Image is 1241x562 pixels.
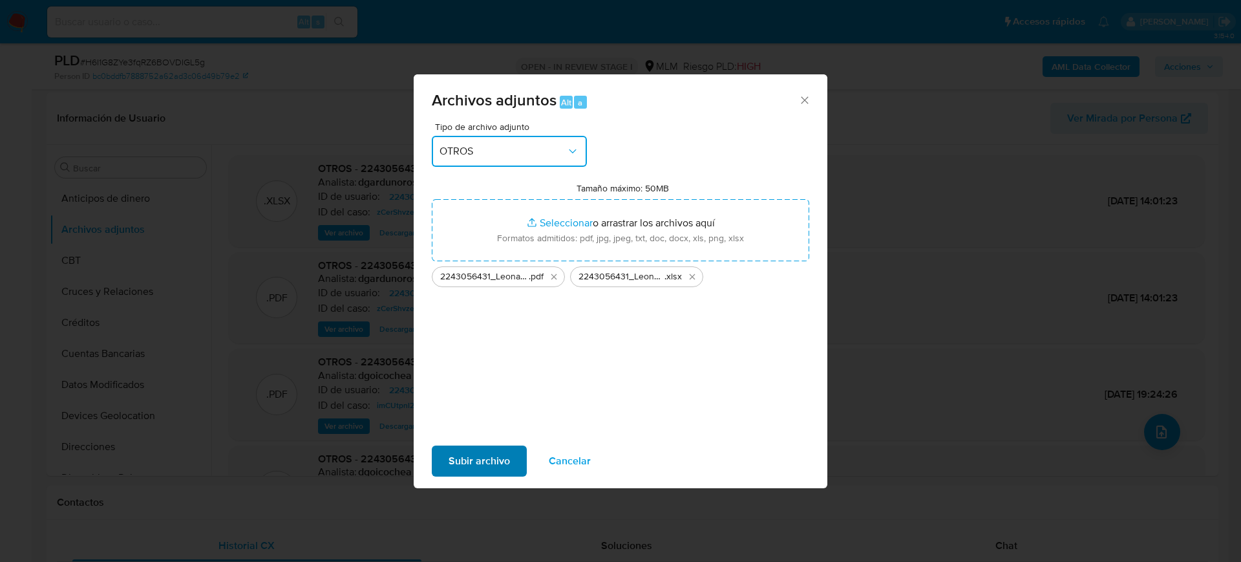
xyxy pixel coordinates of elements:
button: Cerrar [798,94,810,105]
span: OTROS [440,145,566,158]
button: Eliminar 2243056431_Leonardo Loera_Julio2025.pdf [546,269,562,285]
button: Subir archivo [432,446,527,477]
button: OTROS [432,136,587,167]
span: .pdf [529,270,544,283]
span: Tipo de archivo adjunto [435,122,590,131]
label: Tamaño máximo: 50MB [577,182,669,194]
ul: Archivos seleccionados [432,261,809,287]
button: Eliminar 2243056431_Leonardo Loera_Julio2025.xlsx [684,269,700,285]
span: Alt [561,96,571,109]
span: .xlsx [664,270,682,283]
span: 2243056431_Leonardo Loera_Julio2025 [440,270,529,283]
button: Cancelar [532,446,608,477]
span: a [578,96,582,109]
span: Archivos adjuntos [432,89,557,111]
span: Cancelar [549,447,591,475]
span: 2243056431_Leonardo Loera_Julio2025 [578,270,664,283]
span: Subir archivo [449,447,510,475]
